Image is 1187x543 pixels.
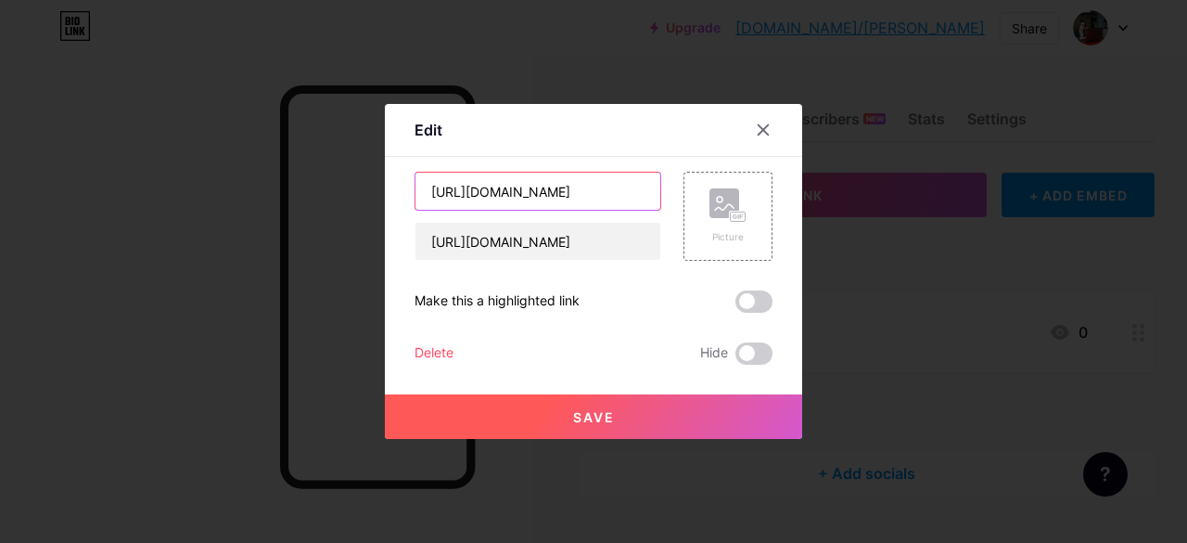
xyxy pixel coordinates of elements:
input: URL [415,223,660,260]
div: Delete [415,343,453,365]
span: Save [573,409,615,425]
input: Title [415,173,660,210]
div: Edit [415,119,442,141]
button: Save [385,394,802,439]
span: Hide [700,343,728,365]
div: Picture [709,230,747,244]
div: Make this a highlighted link [415,291,580,313]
